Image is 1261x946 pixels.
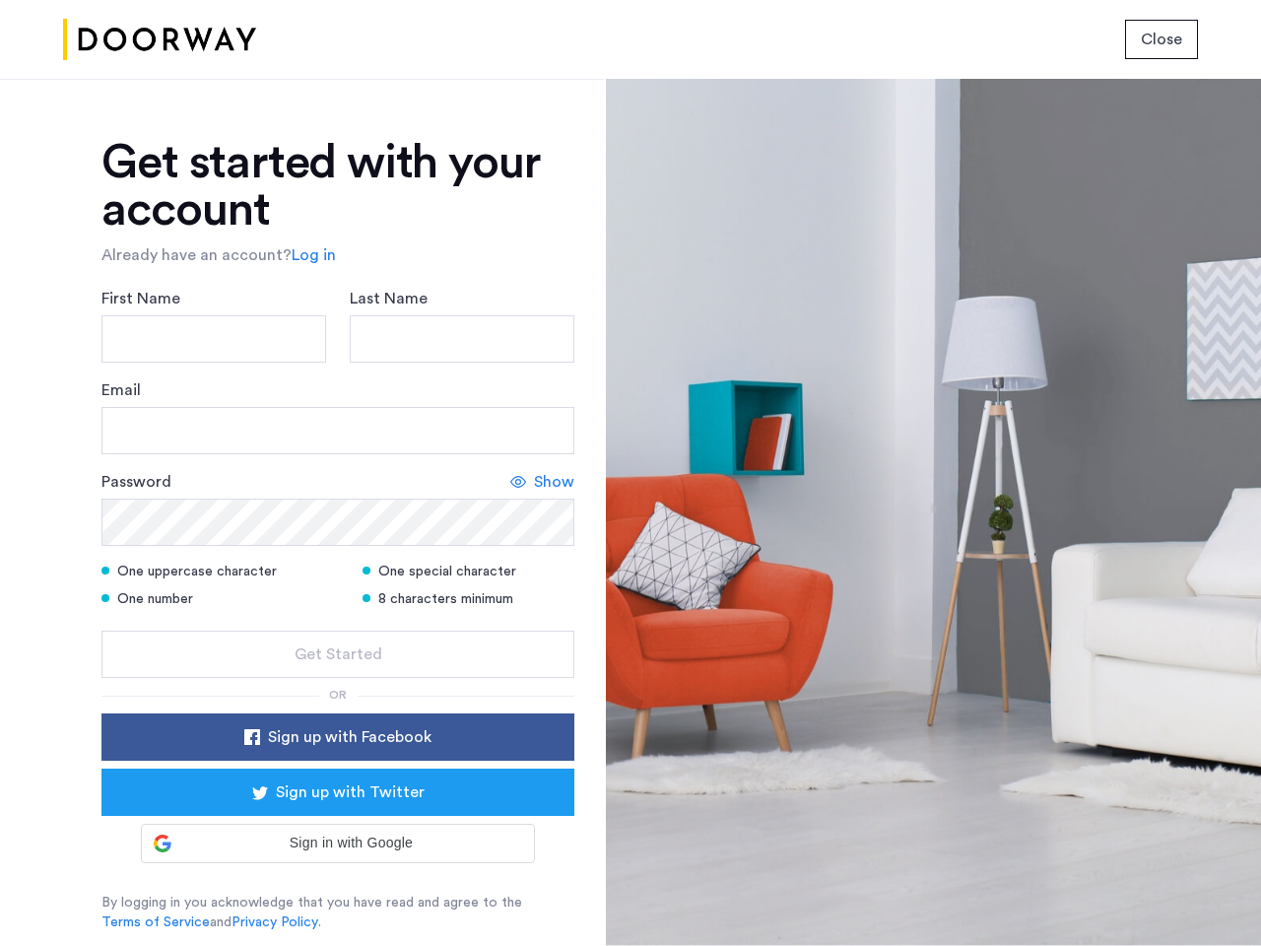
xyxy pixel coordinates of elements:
div: 8 characters minimum [363,589,574,609]
div: Sign in with Google [141,824,535,863]
span: Sign up with Twitter [276,780,425,804]
span: Close [1141,28,1182,51]
p: By logging in you acknowledge that you have read and agree to the and . [101,893,574,932]
span: Get Started [295,642,382,666]
button: button [101,631,574,678]
span: Already have an account? [101,247,292,263]
div: One number [101,589,338,609]
h1: Get started with your account [101,139,574,234]
a: Privacy Policy [232,912,318,932]
button: button [101,713,574,761]
button: button [101,769,574,816]
img: logo [63,3,256,77]
label: Password [101,470,171,494]
a: Log in [292,243,336,267]
a: Terms of Service [101,912,210,932]
span: Show [534,470,574,494]
label: First Name [101,287,180,310]
div: One uppercase character [101,562,338,581]
label: Email [101,378,141,402]
span: or [329,689,347,701]
label: Last Name [350,287,428,310]
span: Sign up with Facebook [268,725,431,749]
button: button [1125,20,1198,59]
span: Sign in with Google [179,833,522,853]
div: One special character [363,562,574,581]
